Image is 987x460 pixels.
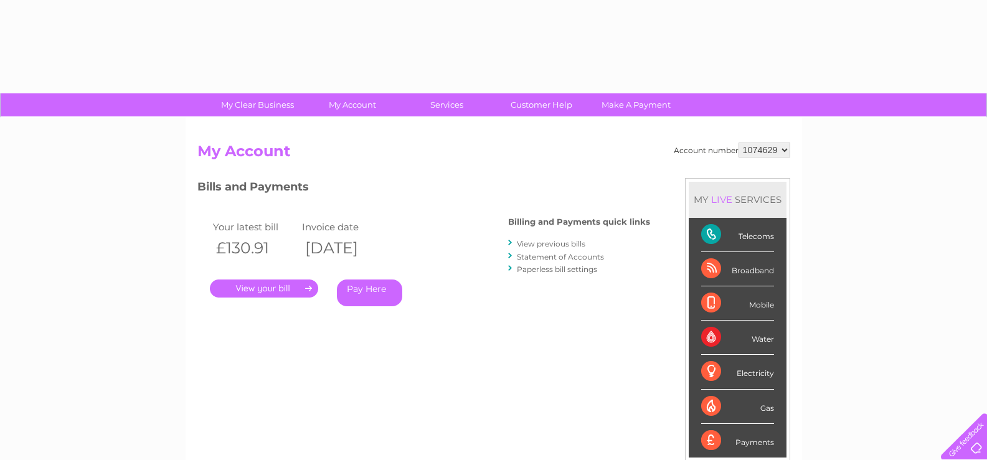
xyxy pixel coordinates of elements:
div: Payments [701,424,774,458]
a: Paperless bill settings [517,265,597,274]
div: Broadband [701,252,774,286]
a: Statement of Accounts [517,252,604,261]
th: £130.91 [210,235,300,261]
a: . [210,279,318,298]
div: Electricity [701,355,774,389]
div: Gas [701,390,774,424]
div: LIVE [709,194,735,205]
div: Telecoms [701,218,774,252]
div: Account number [674,143,790,157]
div: MY SERVICES [689,182,786,217]
a: View previous bills [517,239,585,248]
td: Your latest bill [210,218,300,235]
a: My Clear Business [206,93,309,116]
a: My Account [301,93,404,116]
h3: Bills and Payments [197,178,650,200]
a: Make A Payment [585,93,687,116]
a: Customer Help [490,93,593,116]
a: Pay Here [337,279,402,306]
h4: Billing and Payments quick links [508,217,650,227]
div: Mobile [701,286,774,321]
div: Water [701,321,774,355]
td: Invoice date [299,218,389,235]
h2: My Account [197,143,790,166]
a: Services [395,93,498,116]
th: [DATE] [299,235,389,261]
